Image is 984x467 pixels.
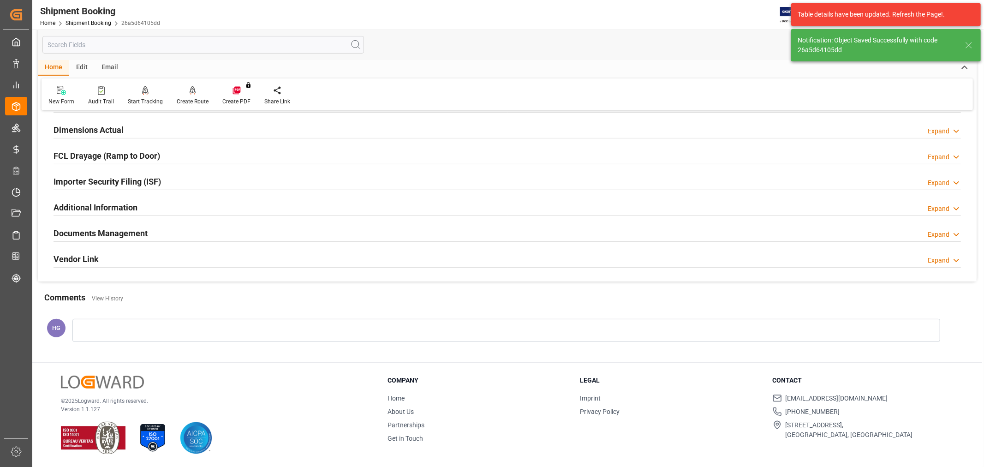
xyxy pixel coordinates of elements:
[580,395,601,402] a: Imprint
[54,201,137,214] h2: Additional Information
[388,435,423,442] a: Get in Touch
[48,97,74,106] div: New Form
[61,405,364,413] p: Version 1.1.127
[54,227,148,239] h2: Documents Management
[54,150,160,162] h2: FCL Drayage (Ramp to Door)
[786,420,913,440] span: [STREET_ADDRESS], [GEOGRAPHIC_DATA], [GEOGRAPHIC_DATA]
[580,376,761,385] h3: Legal
[44,291,85,304] h2: Comments
[786,407,840,417] span: [PHONE_NUMBER]
[388,408,414,415] a: About Us
[798,36,956,55] div: Notification: Object Saved Successfully with code 26a5d64105dd
[54,124,124,136] h2: Dimensions Actual
[786,394,888,403] span: [EMAIL_ADDRESS][DOMAIN_NAME]
[92,295,123,302] a: View History
[580,408,620,415] a: Privacy Policy
[798,10,967,19] div: Table details have been updated. Refresh the Page!.
[773,376,954,385] h3: Contact
[180,422,212,454] img: AICPA SOC
[928,204,949,214] div: Expand
[928,230,949,239] div: Expand
[42,36,364,54] input: Search Fields
[388,421,424,429] a: Partnerships
[388,376,568,385] h3: Company
[780,7,812,23] img: Exertis%20JAM%20-%20Email%20Logo.jpg_1722504956.jpg
[137,422,169,454] img: ISO 27001 Certification
[61,397,364,405] p: © 2025 Logward. All rights reserved.
[928,256,949,265] div: Expand
[52,324,60,331] span: HG
[54,253,99,265] h2: Vendor Link
[928,152,949,162] div: Expand
[928,178,949,188] div: Expand
[66,20,111,26] a: Shipment Booking
[128,97,163,106] div: Start Tracking
[88,97,114,106] div: Audit Trail
[38,60,69,76] div: Home
[40,20,55,26] a: Home
[69,60,95,76] div: Edit
[264,97,290,106] div: Share Link
[928,126,949,136] div: Expand
[388,395,405,402] a: Home
[61,376,144,389] img: Logward Logo
[61,422,125,454] img: ISO 9001 & ISO 14001 Certification
[95,60,125,76] div: Email
[40,4,160,18] div: Shipment Booking
[54,175,161,188] h2: Importer Security Filing (ISF)
[177,97,209,106] div: Create Route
